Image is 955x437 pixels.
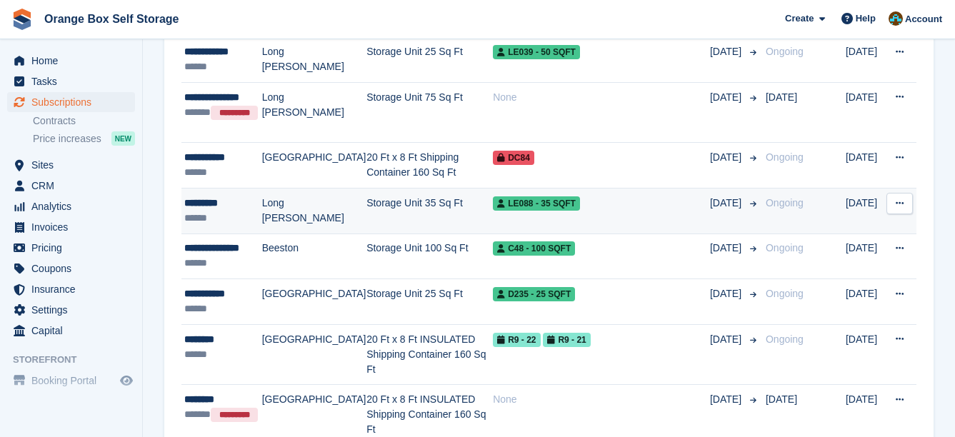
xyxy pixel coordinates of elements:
[493,196,580,211] span: LE088 - 35 SQFT
[905,12,942,26] span: Account
[7,217,135,237] a: menu
[366,37,493,83] td: Storage Unit 25 Sq Ft
[366,279,493,325] td: Storage Unit 25 Sq Ft
[710,332,744,347] span: [DATE]
[11,9,33,30] img: stora-icon-8386f47178a22dfd0bd8f6a31ec36ba5ce8667c1dd55bd0f319d3a0aa187defe.svg
[262,233,366,279] td: Beeston
[31,51,117,71] span: Home
[785,11,814,26] span: Create
[710,392,744,407] span: [DATE]
[262,279,366,325] td: [GEOGRAPHIC_DATA]
[366,324,493,385] td: 20 Ft x 8 Ft INSULATED Shipping Container 160 Sq Ft
[7,92,135,112] a: menu
[493,151,534,165] span: DC84
[493,241,575,256] span: C48 - 100 SQFT
[366,189,493,234] td: Storage Unit 35 Sq Ft
[7,258,135,278] a: menu
[846,143,886,189] td: [DATE]
[31,176,117,196] span: CRM
[31,321,117,341] span: Capital
[7,321,135,341] a: menu
[33,114,135,128] a: Contracts
[766,91,797,103] span: [DATE]
[262,143,366,189] td: [GEOGRAPHIC_DATA]
[766,333,804,345] span: Ongoing
[710,286,744,301] span: [DATE]
[766,288,804,299] span: Ongoing
[31,92,117,112] span: Subscriptions
[118,372,135,389] a: Preview store
[493,90,710,105] div: None
[710,241,744,256] span: [DATE]
[262,324,366,385] td: [GEOGRAPHIC_DATA]
[766,197,804,209] span: Ongoing
[846,82,886,143] td: [DATE]
[31,371,117,391] span: Booking Portal
[710,90,744,105] span: [DATE]
[493,45,580,59] span: LE039 - 50 SQFT
[710,196,744,211] span: [DATE]
[262,37,366,83] td: Long [PERSON_NAME]
[33,132,101,146] span: Price increases
[31,238,117,258] span: Pricing
[7,371,135,391] a: menu
[31,155,117,175] span: Sites
[766,393,797,405] span: [DATE]
[31,71,117,91] span: Tasks
[7,176,135,196] a: menu
[7,196,135,216] a: menu
[31,258,117,278] span: Coupons
[366,82,493,143] td: Storage Unit 75 Sq Ft
[766,151,804,163] span: Ongoing
[846,324,886,385] td: [DATE]
[262,82,366,143] td: Long [PERSON_NAME]
[856,11,876,26] span: Help
[13,353,142,367] span: Storefront
[7,71,135,91] a: menu
[766,242,804,253] span: Ongoing
[493,287,575,301] span: D235 - 25 SQFT
[7,300,135,320] a: menu
[262,189,366,234] td: Long [PERSON_NAME]
[366,143,493,189] td: 20 Ft x 8 Ft Shipping Container 160 Sq Ft
[846,279,886,325] td: [DATE]
[7,279,135,299] a: menu
[366,233,493,279] td: Storage Unit 100 Sq Ft
[493,333,540,347] span: R9 - 22
[710,150,744,165] span: [DATE]
[31,196,117,216] span: Analytics
[31,279,117,299] span: Insurance
[493,392,710,407] div: None
[543,333,590,347] span: R9 - 21
[39,7,185,31] a: Orange Box Self Storage
[31,300,117,320] span: Settings
[846,189,886,234] td: [DATE]
[31,217,117,237] span: Invoices
[710,44,744,59] span: [DATE]
[846,37,886,83] td: [DATE]
[766,46,804,57] span: Ongoing
[33,131,135,146] a: Price increases NEW
[7,238,135,258] a: menu
[7,51,135,71] a: menu
[846,233,886,279] td: [DATE]
[7,155,135,175] a: menu
[111,131,135,146] div: NEW
[889,11,903,26] img: Mike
